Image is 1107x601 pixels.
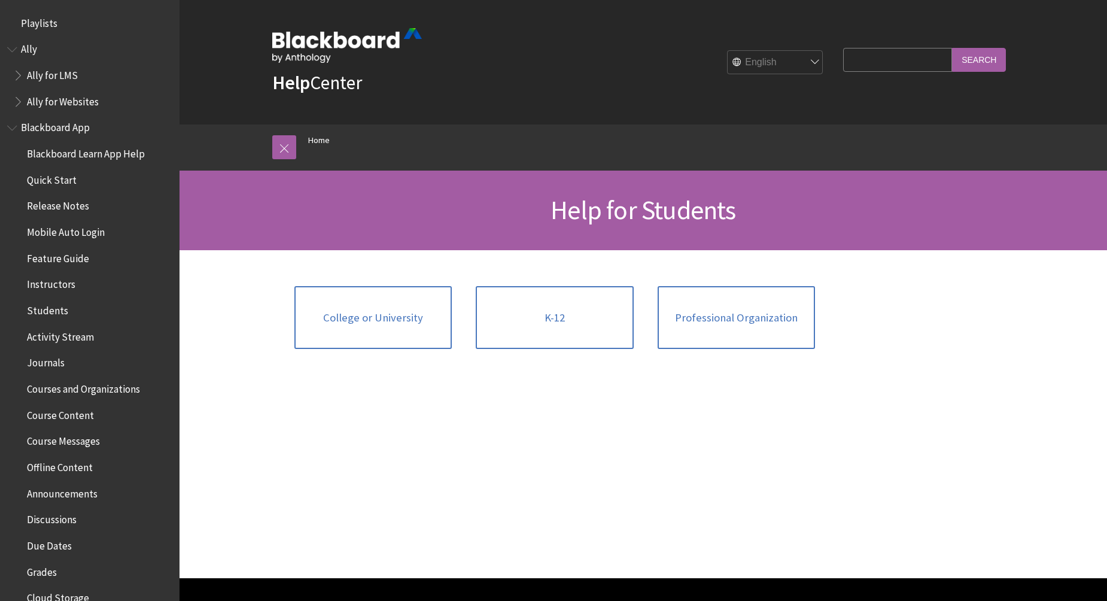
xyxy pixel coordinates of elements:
span: Journals [27,353,65,369]
img: Blackboard by Anthology [272,28,422,63]
span: Ally for LMS [27,65,78,81]
span: Grades [27,562,57,578]
span: Ally for Websites [27,92,99,108]
span: Quick Start [27,170,77,186]
nav: Book outline for Anthology Ally Help [7,40,172,112]
span: Blackboard App [21,118,90,134]
span: K-12 [545,311,565,324]
nav: Book outline for Playlists [7,13,172,34]
input: Search [952,48,1006,71]
span: Feature Guide [27,248,89,265]
span: Courses and Organizations [27,379,140,395]
span: Course Messages [27,432,100,448]
a: K-12 [476,286,634,350]
a: College or University [294,286,452,350]
a: Home [308,133,330,148]
span: Instructors [27,275,75,291]
span: Blackboard Learn App Help [27,144,145,160]
span: Activity Stream [27,327,94,343]
span: Students [27,300,68,317]
span: Mobile Auto Login [27,222,105,238]
span: Playlists [21,13,57,29]
span: Release Notes [27,196,89,213]
select: Site Language Selector [728,51,823,75]
span: Offline Content [27,457,93,473]
span: Professional Organization [675,311,798,324]
span: College or University [323,311,423,324]
span: Announcements [27,484,98,500]
span: Ally [21,40,37,56]
span: Course Content [27,405,94,421]
a: Professional Organization [658,286,816,350]
span: Due Dates [27,536,72,552]
span: Discussions [27,509,77,526]
a: HelpCenter [272,71,362,95]
span: Help for Students [551,193,735,226]
strong: Help [272,71,310,95]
